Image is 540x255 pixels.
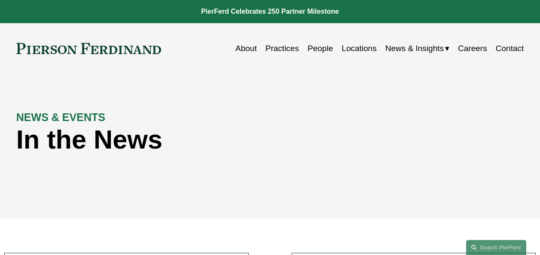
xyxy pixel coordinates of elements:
h1: In the News [16,124,397,155]
span: News & Insights [385,41,444,56]
a: People [308,40,333,57]
a: folder dropdown [385,40,449,57]
a: Locations [342,40,376,57]
a: Search this site [466,240,526,255]
a: Practices [265,40,299,57]
a: Careers [458,40,487,57]
strong: NEWS & EVENTS [16,111,105,123]
a: About [235,40,257,57]
a: Contact [496,40,524,57]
